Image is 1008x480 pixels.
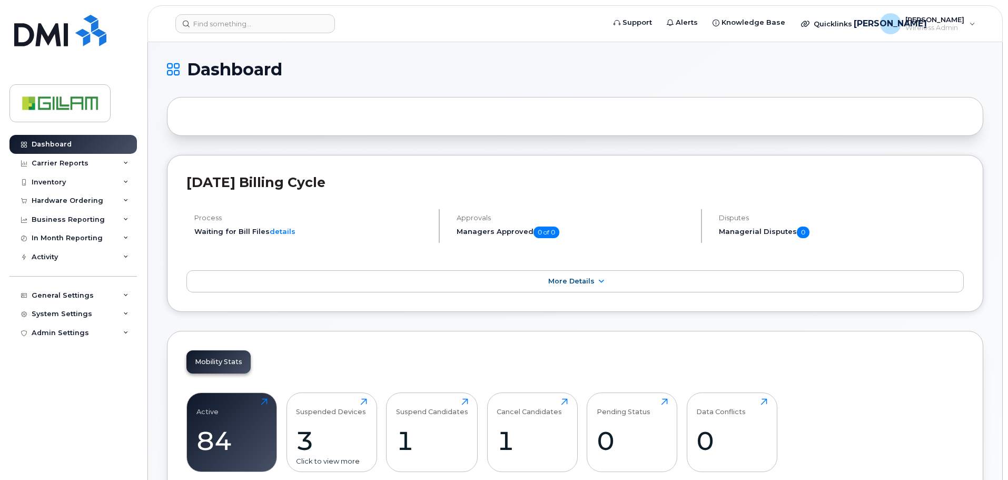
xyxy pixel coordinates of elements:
[548,277,595,285] span: More Details
[457,227,692,238] h5: Managers Approved
[186,174,964,190] h2: [DATE] Billing Cycle
[597,425,668,456] div: 0
[196,425,268,456] div: 84
[696,398,746,416] div: Data Conflicts
[296,456,367,466] div: Click to view more
[396,398,468,466] a: Suspend Candidates1
[396,425,468,456] div: 1
[597,398,668,466] a: Pending Status0
[194,227,430,237] li: Waiting for Bill Files
[270,227,295,236] a: details
[696,398,767,466] a: Data Conflicts0
[719,214,964,222] h4: Disputes
[187,62,282,77] span: Dashboard
[797,227,809,238] span: 0
[719,227,964,238] h5: Managerial Disputes
[533,227,559,238] span: 0 of 0
[497,425,568,456] div: 1
[196,398,268,466] a: Active84
[296,425,367,456] div: 3
[457,214,692,222] h4: Approvals
[696,425,767,456] div: 0
[497,398,562,416] div: Cancel Candidates
[196,398,219,416] div: Active
[296,398,366,416] div: Suspended Devices
[194,214,430,222] h4: Process
[296,398,367,466] a: Suspended Devices3Click to view more
[396,398,468,416] div: Suspend Candidates
[497,398,568,466] a: Cancel Candidates1
[597,398,650,416] div: Pending Status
